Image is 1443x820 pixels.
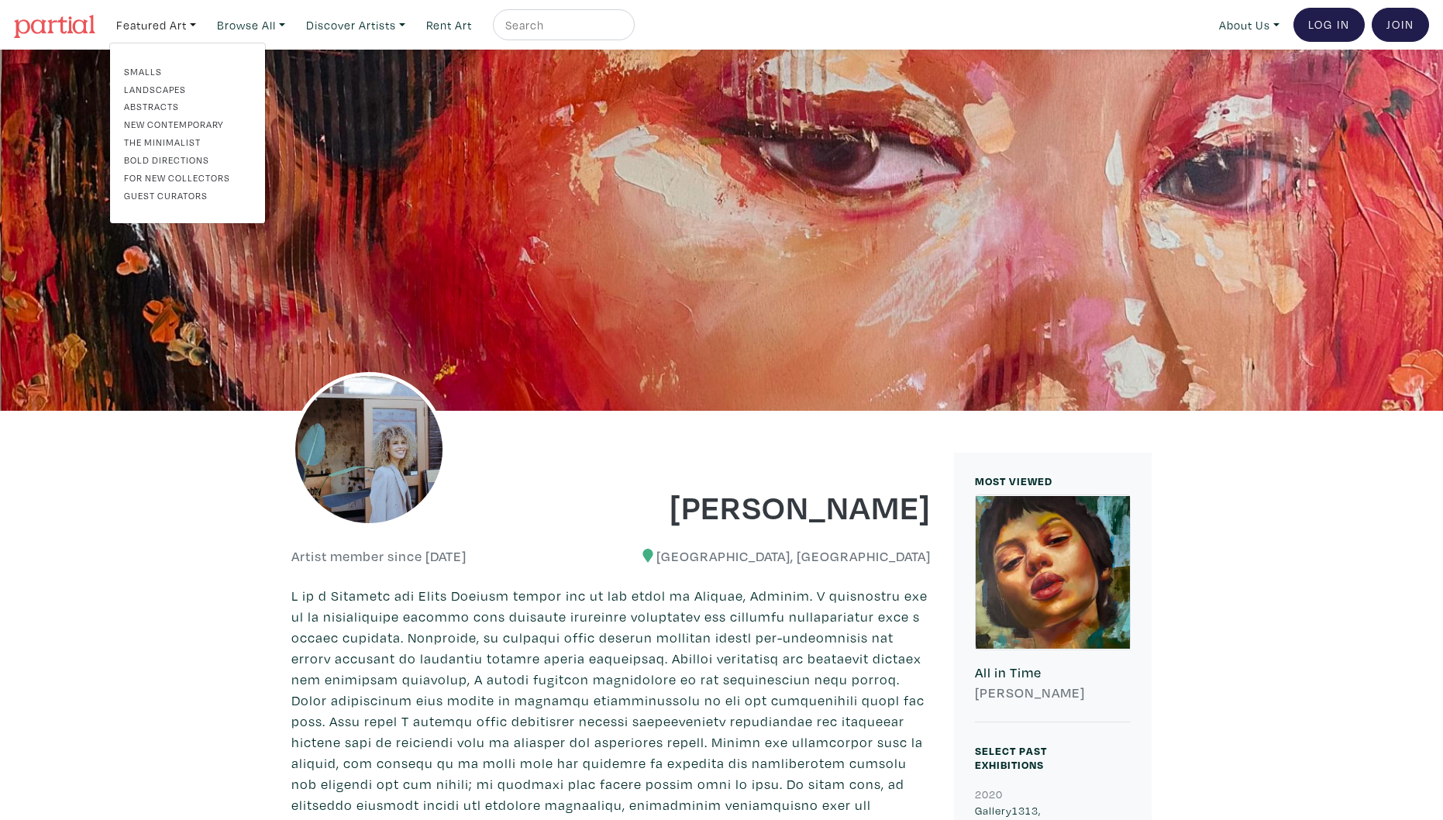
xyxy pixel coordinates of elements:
a: Abstracts [124,99,251,113]
small: Select Past Exhibitions [975,743,1047,772]
a: Guest Curators [124,188,251,202]
a: Landscapes [124,82,251,96]
input: Search [504,16,620,35]
small: 2020 [975,787,1003,801]
a: New Contemporary [124,117,251,131]
a: For New Collectors [124,171,251,184]
a: Smalls [124,64,251,78]
a: Rent Art [419,9,479,41]
a: Featured Art [109,9,203,41]
h6: [GEOGRAPHIC_DATA], [GEOGRAPHIC_DATA] [623,548,932,565]
a: Discover Artists [299,9,412,41]
h6: Artist member since [DATE] [291,548,467,565]
a: Browse All [210,9,292,41]
a: Bold Directions [124,153,251,167]
h6: [PERSON_NAME] [975,684,1131,701]
a: About Us [1212,9,1286,41]
a: Log In [1293,8,1365,42]
div: Featured Art [109,43,266,224]
h6: All in Time [975,664,1131,681]
img: phpThumb.php [291,372,446,527]
small: MOST VIEWED [975,474,1052,488]
a: Join [1372,8,1429,42]
h1: [PERSON_NAME] [623,485,932,527]
a: The Minimalist [124,135,251,149]
a: All in Time [PERSON_NAME] [975,494,1131,723]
